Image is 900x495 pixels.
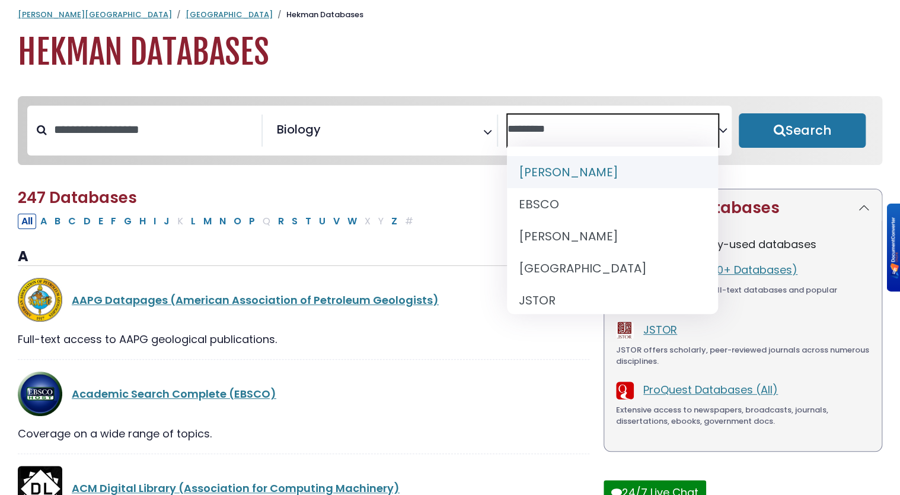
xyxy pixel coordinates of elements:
div: Full-text access to AAPG geological publications. [18,331,589,347]
button: Filter Results A [37,214,50,229]
img: BKR5lM0sgkDqAAAAAElFTkSuQmCC [890,217,899,278]
a: AAPG Datapages (American Association of Petroleum Geologists) [72,293,439,307]
button: Filter Results B [51,214,64,229]
button: Filter Results I [150,214,159,229]
textarea: Search [323,127,331,139]
button: Filter Results O [230,214,245,229]
button: Filter Results F [107,214,120,229]
button: Featured Databases [604,189,882,227]
button: Filter Results H [136,214,149,229]
button: Filter Results P [245,214,258,229]
button: Submit for Search Results [739,113,866,148]
li: [PERSON_NAME] [507,220,718,252]
a: [GEOGRAPHIC_DATA] [186,9,273,20]
li: EBSCO [507,188,718,220]
button: Filter Results Z [388,214,401,229]
div: Coverage on a wide range of topics. [18,426,589,442]
li: [PERSON_NAME] [507,156,718,188]
a: ProQuest Databases (All) [643,382,778,397]
input: Search database by title or keyword [47,120,261,139]
p: The most frequently-used databases [616,236,870,252]
button: Filter Results M [200,214,215,229]
span: Biology [277,120,321,138]
nav: Search filters [18,96,882,165]
li: JSTOR [507,284,718,316]
nav: breadcrumb [18,9,882,21]
a: [PERSON_NAME][GEOGRAPHIC_DATA] [18,9,172,20]
a: JSTOR [643,322,677,337]
button: Filter Results D [80,214,94,229]
button: Filter Results W [344,214,360,229]
button: Filter Results C [65,214,79,229]
div: Powerful platform with full-text databases and popular information. [616,284,870,307]
textarea: Search [508,123,719,136]
li: Biology [272,120,321,138]
span: 247 Databases [18,187,137,208]
button: Filter Results N [216,214,229,229]
h3: A [18,248,589,266]
li: Hekman Databases [273,9,363,21]
h1: Hekman Databases [18,33,882,72]
button: Filter Results L [187,214,199,229]
button: Filter Results J [160,214,173,229]
button: Filter Results R [275,214,288,229]
button: Filter Results T [302,214,315,229]
div: JSTOR offers scholarly, peer-reviewed journals across numerous disciplines. [616,344,870,367]
button: Filter Results E [95,214,107,229]
button: All [18,214,36,229]
a: Academic Search Complete (EBSCO) [72,386,276,401]
div: Extensive access to newspapers, broadcasts, journals, dissertations, ebooks, government docs. [616,404,870,427]
div: Alpha-list to filter by first letter of database name [18,213,418,228]
button: Filter Results V [330,214,343,229]
button: Filter Results S [288,214,301,229]
a: EBSCOhost (50+ Databases) [643,262,797,277]
button: Filter Results U [315,214,329,229]
li: [GEOGRAPHIC_DATA] [507,252,718,284]
button: Filter Results G [120,214,135,229]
